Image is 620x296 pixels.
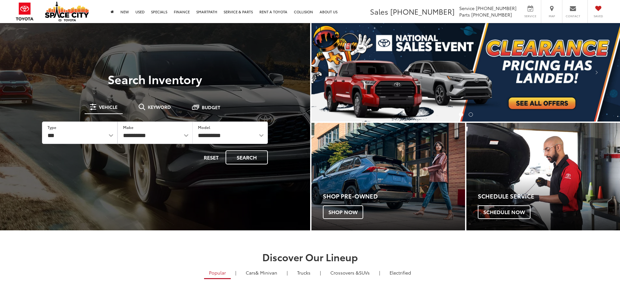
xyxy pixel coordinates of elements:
[469,112,473,117] li: Go to slide number 2.
[45,1,89,21] img: Space City Toyota
[478,193,620,199] h4: Schedule Service
[574,36,620,109] button: Click to view next picture.
[325,267,375,278] a: SUVs
[471,11,512,18] span: [PHONE_NUMBER]
[385,267,416,278] a: Electrified
[234,269,238,276] li: |
[48,124,56,130] label: Type
[459,112,463,117] li: Go to slide number 1.
[81,251,540,262] h2: Discover Our Lineup
[148,105,171,109] span: Keyword
[255,269,277,276] span: & Minivan
[318,269,323,276] li: |
[226,150,268,164] button: Search
[198,150,224,164] button: Reset
[459,5,475,11] span: Service
[566,14,580,18] span: Contact
[544,14,559,18] span: Map
[323,193,465,199] h4: Shop Pre-Owned
[323,205,363,219] span: Shop Now
[466,123,620,230] a: Schedule Service Schedule Now
[27,72,283,85] h3: Search Inventory
[478,205,530,219] span: Schedule Now
[378,269,382,276] li: |
[202,105,220,109] span: Budget
[311,123,465,230] a: Shop Pre-Owned Shop Now
[523,14,538,18] span: Service
[459,11,470,18] span: Parts
[370,6,388,17] span: Sales
[198,124,210,130] label: Model
[311,123,465,230] div: Toyota
[311,36,358,109] button: Click to view previous picture.
[591,14,605,18] span: Saved
[292,267,315,278] a: Trucks
[241,267,282,278] a: Cars
[123,124,133,130] label: Make
[330,269,359,276] span: Crossovers &
[390,6,455,17] span: [PHONE_NUMBER]
[285,269,289,276] li: |
[204,267,231,279] a: Popular
[476,5,517,11] span: [PHONE_NUMBER]
[466,123,620,230] div: Toyota
[99,105,117,109] span: Vehicle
